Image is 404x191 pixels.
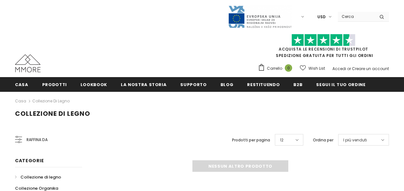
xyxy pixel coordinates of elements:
a: Segui il tuo ordine [316,77,365,92]
a: Acquista le recensioni di TrustPilot [279,46,368,52]
a: Javni Razpis [228,14,292,19]
span: Casa [15,82,28,88]
input: Search Site [338,12,375,21]
a: Carrello 0 [258,64,295,73]
label: Ordina per [313,137,333,143]
img: Casi MMORE [15,54,41,72]
span: 0 [285,64,292,72]
label: Prodotti per pagina [232,137,270,143]
span: Segui il tuo ordine [316,82,365,88]
span: Collezione di legno [20,174,61,180]
span: Collezione di legno [15,109,90,118]
a: La nostra storia [121,77,167,92]
span: Carrello [267,65,282,72]
span: Lookbook [81,82,107,88]
a: supporto [180,77,206,92]
span: Categorie [15,157,44,164]
a: Lookbook [81,77,107,92]
a: B2B [293,77,302,92]
a: Accedi [332,66,346,71]
a: Casa [15,97,26,105]
img: Fidati di Pilot Stars [291,34,355,46]
a: Collezione di legno [32,98,70,104]
span: Raffina da [27,136,48,143]
a: Blog [221,77,234,92]
a: Wish List [300,63,325,74]
span: USD [317,14,326,20]
span: Wish List [308,65,325,72]
span: SPEDIZIONE GRATUITA PER TUTTI GLI ORDINI [258,37,389,58]
span: or [347,66,351,71]
a: Restituendo [247,77,280,92]
span: B2B [293,82,302,88]
span: La nostra storia [121,82,167,88]
a: Creare un account [352,66,389,71]
a: Casa [15,77,28,92]
span: Restituendo [247,82,280,88]
img: Javni Razpis [228,5,292,28]
a: Collezione di legno [15,171,61,183]
span: 12 [280,137,284,143]
a: Prodotti [42,77,67,92]
span: supporto [180,82,206,88]
span: I più venduti [343,137,367,143]
span: Prodotti [42,82,67,88]
span: Blog [221,82,234,88]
